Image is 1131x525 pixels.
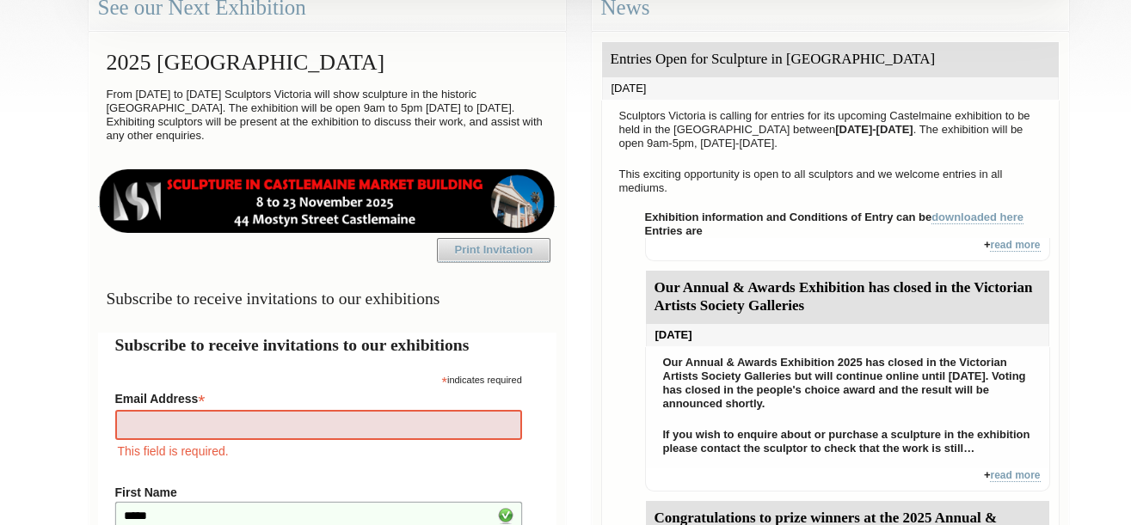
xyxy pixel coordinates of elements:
div: indicates required [115,370,522,387]
p: If you wish to enquire about or purchase a sculpture in the exhibition please contact the sculpto... [655,424,1041,460]
a: downloaded here [931,211,1023,224]
div: Our Annual & Awards Exhibition has closed in the Victorian Artists Society Galleries [646,271,1049,324]
label: First Name [115,485,522,499]
p: From [DATE] to [DATE] Sculptors Victoria will show sculpture in the historic [GEOGRAPHIC_DATA]. T... [98,83,556,147]
strong: [DATE]-[DATE] [835,123,913,136]
div: + [645,238,1050,261]
div: [DATE] [646,324,1049,346]
img: castlemaine-ldrbd25v2.png [98,169,556,233]
p: Sculptors Victoria is calling for entries for its upcoming Castelmaine exhibition to be held in t... [611,105,1050,155]
a: read more [990,239,1040,252]
div: + [645,468,1050,491]
strong: Exhibition information and Conditions of Entry can be [645,211,1024,224]
div: This field is required. [115,442,522,461]
p: Our Annual & Awards Exhibition 2025 has closed in the Victorian Artists Society Galleries but wil... [655,351,1041,415]
div: Entries Open for Sculpture in [GEOGRAPHIC_DATA] [602,42,1059,77]
div: [DATE] [602,77,1059,100]
a: read more [990,469,1040,482]
a: Print Invitation [437,238,550,262]
h2: 2025 [GEOGRAPHIC_DATA] [98,41,556,83]
p: This exciting opportunity is open to all sculptors and we welcome entries in all mediums. [611,163,1050,199]
label: Email Address [115,387,522,407]
h2: Subscribe to receive invitations to our exhibitions [115,333,539,357]
h3: Subscribe to receive invitations to our exhibitions [98,282,556,315]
